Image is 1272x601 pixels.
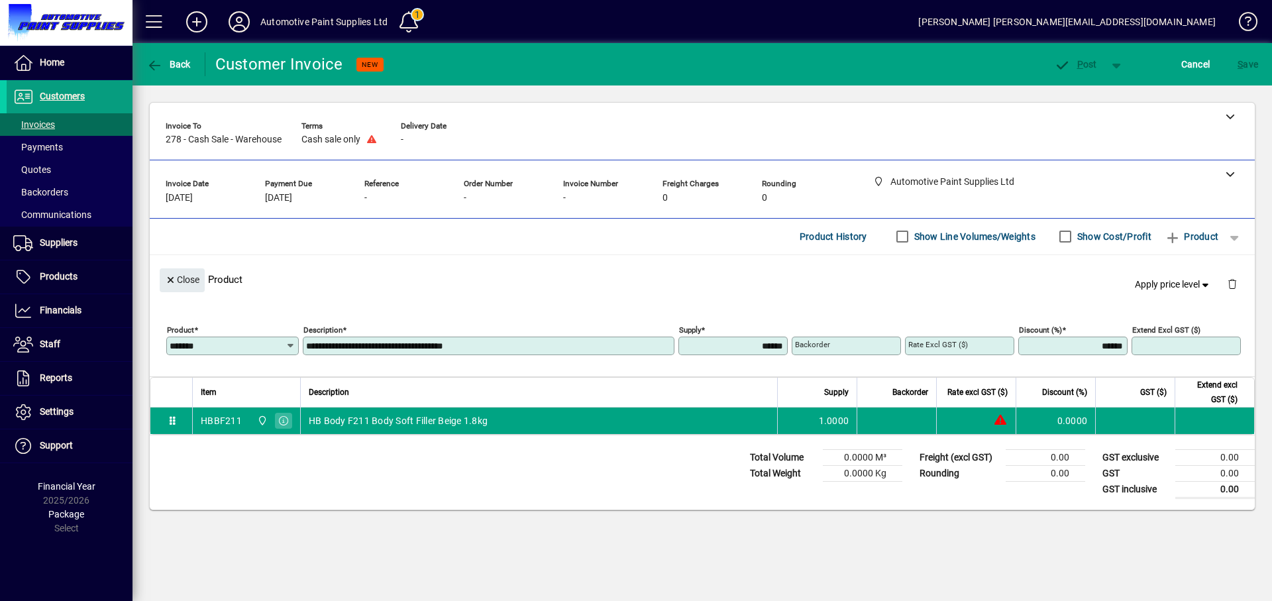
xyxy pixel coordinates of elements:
[176,10,218,34] button: Add
[918,11,1216,32] div: [PERSON_NAME] [PERSON_NAME][EMAIL_ADDRESS][DOMAIN_NAME]
[794,225,873,248] button: Product History
[165,269,199,291] span: Close
[166,193,193,203] span: [DATE]
[1096,481,1175,498] td: GST inclusive
[7,46,132,80] a: Home
[1047,52,1104,76] button: Post
[913,449,1006,465] td: Freight (excl GST)
[301,135,360,145] span: Cash sale only
[1175,481,1255,498] td: 0.00
[1006,465,1085,481] td: 0.00
[40,57,64,68] span: Home
[908,340,968,349] mat-label: Rate excl GST ($)
[1135,278,1212,292] span: Apply price level
[819,414,849,427] span: 1.0000
[156,274,208,286] app-page-header-button: Close
[303,325,343,334] mat-label: Description
[1181,54,1210,75] span: Cancel
[40,271,78,282] span: Products
[1096,449,1175,465] td: GST exclusive
[401,135,403,145] span: -
[40,305,81,315] span: Financials
[1077,59,1083,70] span: P
[679,325,701,334] mat-label: Supply
[1234,52,1261,76] button: Save
[13,187,68,197] span: Backorders
[146,59,191,70] span: Back
[1175,465,1255,481] td: 0.00
[40,237,78,248] span: Suppliers
[1132,325,1200,334] mat-label: Extend excl GST ($)
[912,230,1035,243] label: Show Line Volumes/Weights
[1175,449,1255,465] td: 0.00
[362,60,378,69] span: NEW
[309,414,488,427] span: HB Body F211 Body Soft Filler Beige 1.8kg
[7,227,132,260] a: Suppliers
[13,142,63,152] span: Payments
[892,385,928,400] span: Backorder
[7,396,132,429] a: Settings
[1130,272,1217,296] button: Apply price level
[1238,59,1243,70] span: S
[1019,325,1062,334] mat-label: Discount (%)
[40,406,74,417] span: Settings
[215,54,343,75] div: Customer Invoice
[7,429,132,463] a: Support
[38,481,95,492] span: Financial Year
[167,325,194,334] mat-label: Product
[1096,465,1175,481] td: GST
[1006,449,1085,465] td: 0.00
[1183,378,1238,407] span: Extend excl GST ($)
[1178,52,1214,76] button: Cancel
[1158,225,1225,248] button: Product
[13,164,51,175] span: Quotes
[743,449,823,465] td: Total Volume
[1216,268,1248,300] button: Delete
[48,509,84,519] span: Package
[150,255,1255,303] div: Product
[132,52,205,76] app-page-header-button: Back
[823,449,902,465] td: 0.0000 M³
[913,465,1006,481] td: Rounding
[40,339,60,349] span: Staff
[7,328,132,361] a: Staff
[40,440,73,451] span: Support
[563,193,566,203] span: -
[7,203,132,226] a: Communications
[13,209,91,220] span: Communications
[823,465,902,481] td: 0.0000 Kg
[40,91,85,101] span: Customers
[795,340,830,349] mat-label: Backorder
[7,260,132,294] a: Products
[800,226,867,247] span: Product History
[143,52,194,76] button: Back
[1075,230,1151,243] label: Show Cost/Profit
[166,135,282,145] span: 278 - Cash Sale - Warehouse
[218,10,260,34] button: Profile
[7,158,132,181] a: Quotes
[1016,408,1095,434] td: 0.0000
[7,362,132,395] a: Reports
[7,181,132,203] a: Backorders
[464,193,466,203] span: -
[7,136,132,158] a: Payments
[662,193,668,203] span: 0
[7,294,132,327] a: Financials
[743,465,823,481] td: Total Weight
[309,385,349,400] span: Description
[201,385,217,400] span: Item
[1140,385,1167,400] span: GST ($)
[7,113,132,136] a: Invoices
[762,193,767,203] span: 0
[947,385,1008,400] span: Rate excl GST ($)
[160,268,205,292] button: Close
[13,119,55,130] span: Invoices
[1042,385,1087,400] span: Discount (%)
[1054,59,1097,70] span: ost
[1216,278,1248,290] app-page-header-button: Delete
[824,385,849,400] span: Supply
[1165,226,1218,247] span: Product
[201,414,242,427] div: HBBF211
[254,413,269,428] span: Automotive Paint Supplies Ltd
[40,372,72,383] span: Reports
